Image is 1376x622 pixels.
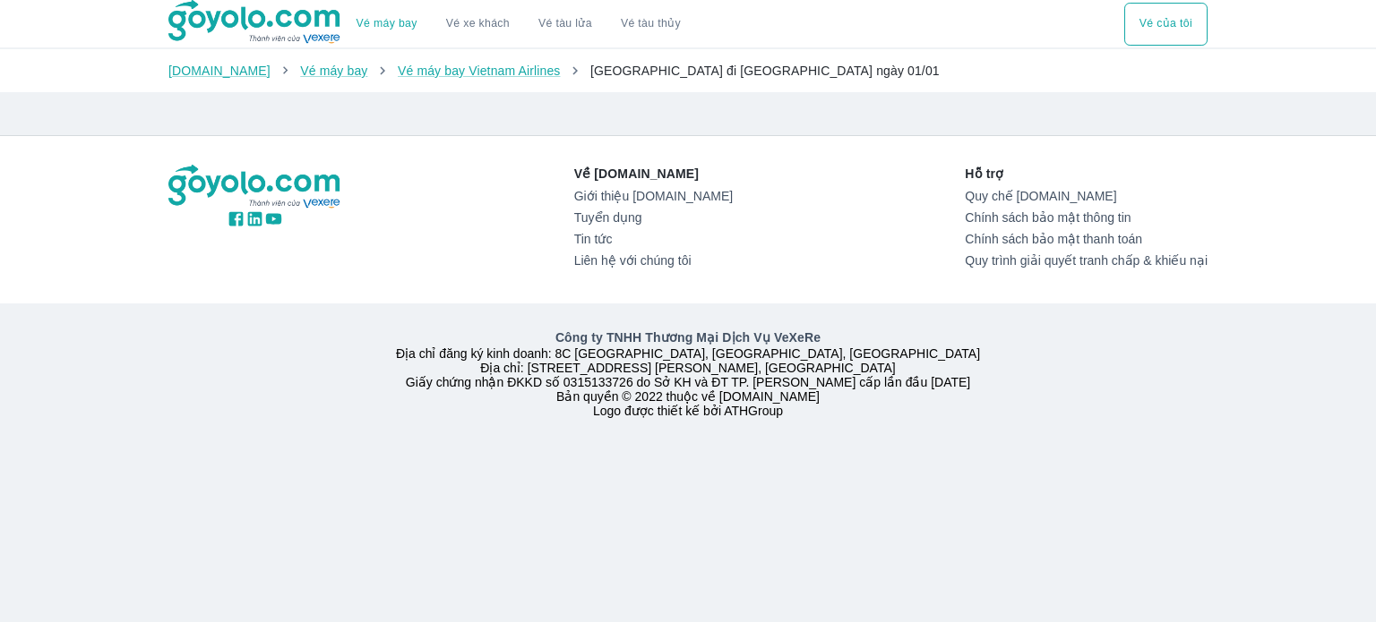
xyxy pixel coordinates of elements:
a: [DOMAIN_NAME] [168,64,271,78]
p: Công ty TNHH Thương Mại Dịch Vụ VeXeRe [172,328,1204,346]
a: Tuyển dụng [574,210,733,225]
a: Vé máy bay [357,17,417,30]
p: Về [DOMAIN_NAME] [574,165,733,183]
a: Vé máy bay [300,64,367,78]
a: Tin tức [574,232,733,246]
p: Hỗ trợ [965,165,1208,183]
span: [GEOGRAPHIC_DATA] đi [GEOGRAPHIC_DATA] ngày 01/01 [590,64,940,78]
a: Vé máy bay Vietnam Airlines [398,64,561,78]
a: Liên hệ với chúng tôi [574,253,733,268]
nav: breadcrumb [168,62,1208,80]
button: Vé tàu thủy [606,3,695,46]
a: Giới thiệu [DOMAIN_NAME] [574,189,733,203]
div: choose transportation mode [1124,3,1208,46]
a: Vé xe khách [446,17,510,30]
a: Vé tàu lửa [524,3,606,46]
a: Quy trình giải quyết tranh chấp & khiếu nại [965,253,1208,268]
a: Chính sách bảo mật thông tin [965,210,1208,225]
a: Chính sách bảo mật thanh toán [965,232,1208,246]
button: Vé của tôi [1124,3,1208,46]
div: Địa chỉ đăng ký kinh doanh: 8C [GEOGRAPHIC_DATA], [GEOGRAPHIC_DATA], [GEOGRAPHIC_DATA] Địa chỉ: [... [158,328,1218,418]
div: choose transportation mode [342,3,695,46]
a: Quy chế [DOMAIN_NAME] [965,189,1208,203]
img: logo [168,165,342,209]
